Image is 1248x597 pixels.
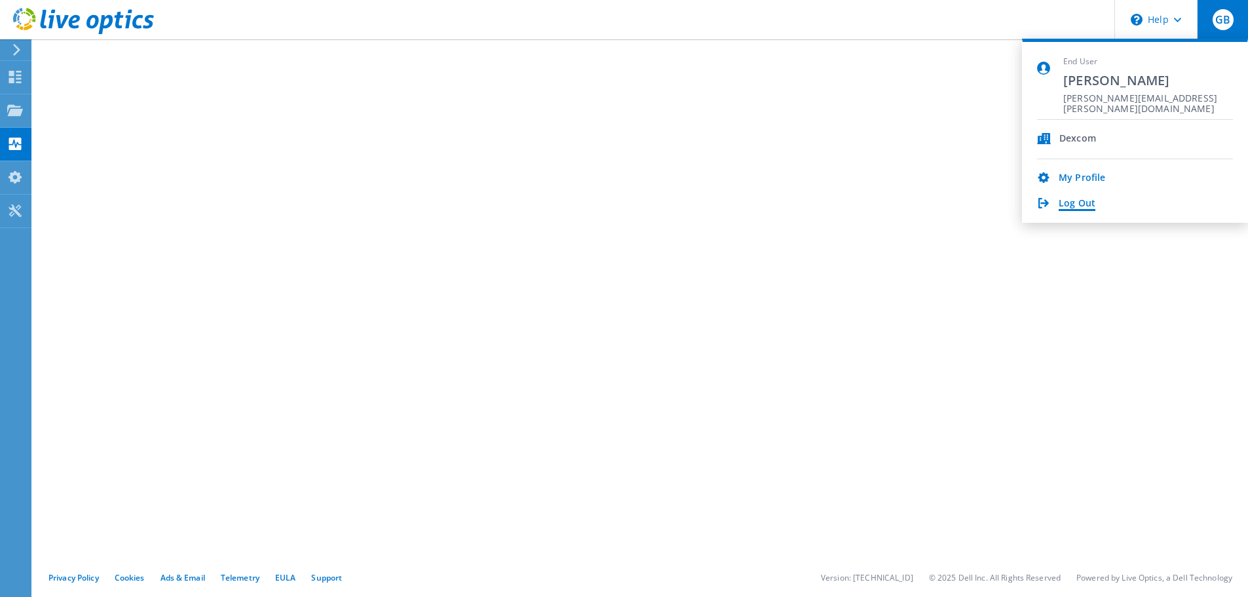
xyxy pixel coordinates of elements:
div: Dexcom [1059,133,1096,145]
a: Privacy Policy [48,572,99,583]
span: [PERSON_NAME] [1063,71,1233,89]
span: GB [1213,9,1234,30]
li: © 2025 Dell Inc. All Rights Reserved [929,572,1061,583]
li: Version: [TECHNICAL_ID] [821,572,913,583]
a: Support [311,572,342,583]
a: Telemetry [221,572,259,583]
span: [PERSON_NAME][EMAIL_ADDRESS][PERSON_NAME][DOMAIN_NAME] [1063,93,1233,106]
svg: \n [1131,14,1143,26]
a: EULA [275,572,295,583]
li: Powered by Live Optics, a Dell Technology [1076,572,1232,583]
span: End User [1063,56,1233,67]
a: Cookies [115,572,145,583]
a: Ads & Email [161,572,205,583]
a: My Profile [1059,172,1105,185]
a: Log Out [1059,198,1095,210]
